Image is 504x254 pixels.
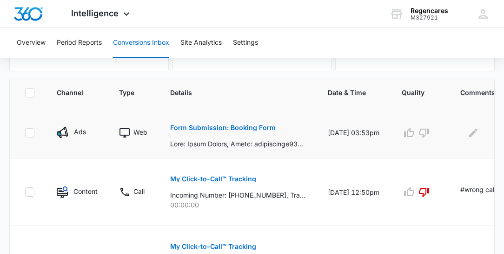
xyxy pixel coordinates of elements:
p: Content [73,186,97,196]
span: Quality [402,88,424,97]
p: 00:00:00 [170,200,305,210]
p: Form Submission: Booking Form [170,124,276,131]
span: Channel [57,88,83,97]
button: Edit Comments [466,125,481,140]
button: Period Reports [57,28,102,58]
button: Overview [17,28,46,58]
span: Details [170,88,292,97]
button: Site Analytics [180,28,222,58]
p: Incoming Number: [PHONE_NUMBER], Tracking Number: [PHONE_NUMBER], Ring To: [PHONE_NUMBER], Caller... [170,190,305,200]
button: Conversions Inbox [113,28,169,58]
button: My Click-to-Call™ Tracking [170,168,256,190]
button: Settings [233,28,258,58]
span: Date & Time [328,88,366,97]
span: Intelligence [71,8,119,18]
p: #wrong call [460,185,496,199]
div: account id [411,14,448,21]
span: Type [119,88,134,97]
p: My Click-to-Call™ Tracking [170,243,256,250]
p: Call [133,186,145,196]
p: Lore: Ipsum Dolors, Ametc: adipiscinge93@seddo.eiu, Tempo: 2678350662, Inc utl etdolorema al eni ... [170,139,305,149]
p: My Click-to-Call™ Tracking [170,176,256,182]
td: [DATE] 03:53pm [317,107,391,158]
td: [DATE] 12:50pm [317,158,391,226]
div: account name [411,7,448,14]
p: Web [133,127,147,137]
button: Form Submission: Booking Form [170,117,276,139]
p: Ads [74,127,86,137]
